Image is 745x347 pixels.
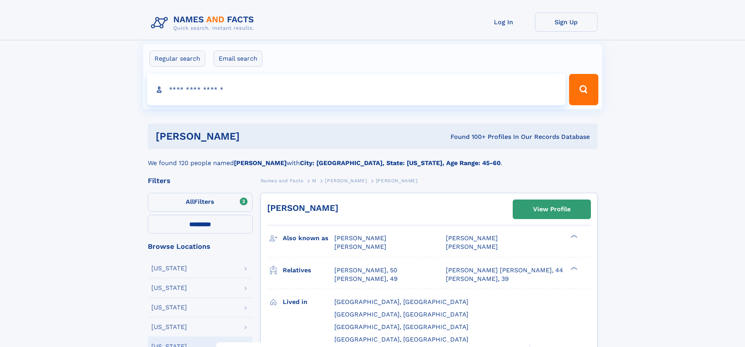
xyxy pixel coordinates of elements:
[148,13,260,34] img: Logo Names and Facts
[569,266,578,271] div: ❯
[151,304,187,311] div: [US_STATE]
[446,243,498,250] span: [PERSON_NAME]
[151,265,187,271] div: [US_STATE]
[446,266,563,275] a: [PERSON_NAME] [PERSON_NAME], 44
[267,203,338,213] a: [PERSON_NAME]
[149,50,205,67] label: Regular search
[569,234,578,239] div: ❯
[283,232,334,245] h3: Also known as
[446,234,498,242] span: [PERSON_NAME]
[151,285,187,291] div: [US_STATE]
[148,193,253,212] label: Filters
[147,74,566,105] input: search input
[151,324,187,330] div: [US_STATE]
[334,298,469,306] span: [GEOGRAPHIC_DATA], [GEOGRAPHIC_DATA]
[148,177,253,184] div: Filters
[148,149,598,168] div: We found 120 people named with .
[334,266,397,275] a: [PERSON_NAME], 50
[234,159,287,167] b: [PERSON_NAME]
[283,264,334,277] h3: Relatives
[472,13,535,32] a: Log In
[148,243,253,250] div: Browse Locations
[300,159,501,167] b: City: [GEOGRAPHIC_DATA], State: [US_STATE], Age Range: 45-60
[334,243,386,250] span: [PERSON_NAME]
[312,176,316,185] a: M
[533,200,571,218] div: View Profile
[345,133,590,141] div: Found 100+ Profiles In Our Records Database
[283,295,334,309] h3: Lived in
[260,176,303,185] a: Names and Facts
[325,178,367,183] span: [PERSON_NAME]
[186,198,194,205] span: All
[513,200,591,219] a: View Profile
[535,13,598,32] a: Sign Up
[334,323,469,331] span: [GEOGRAPHIC_DATA], [GEOGRAPHIC_DATA]
[214,50,262,67] label: Email search
[325,176,367,185] a: [PERSON_NAME]
[156,131,345,141] h1: [PERSON_NAME]
[446,275,509,283] a: [PERSON_NAME], 39
[334,275,398,283] a: [PERSON_NAME], 49
[569,74,598,105] button: Search Button
[376,178,418,183] span: [PERSON_NAME]
[334,311,469,318] span: [GEOGRAPHIC_DATA], [GEOGRAPHIC_DATA]
[312,178,316,183] span: M
[334,336,469,343] span: [GEOGRAPHIC_DATA], [GEOGRAPHIC_DATA]
[334,234,386,242] span: [PERSON_NAME]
